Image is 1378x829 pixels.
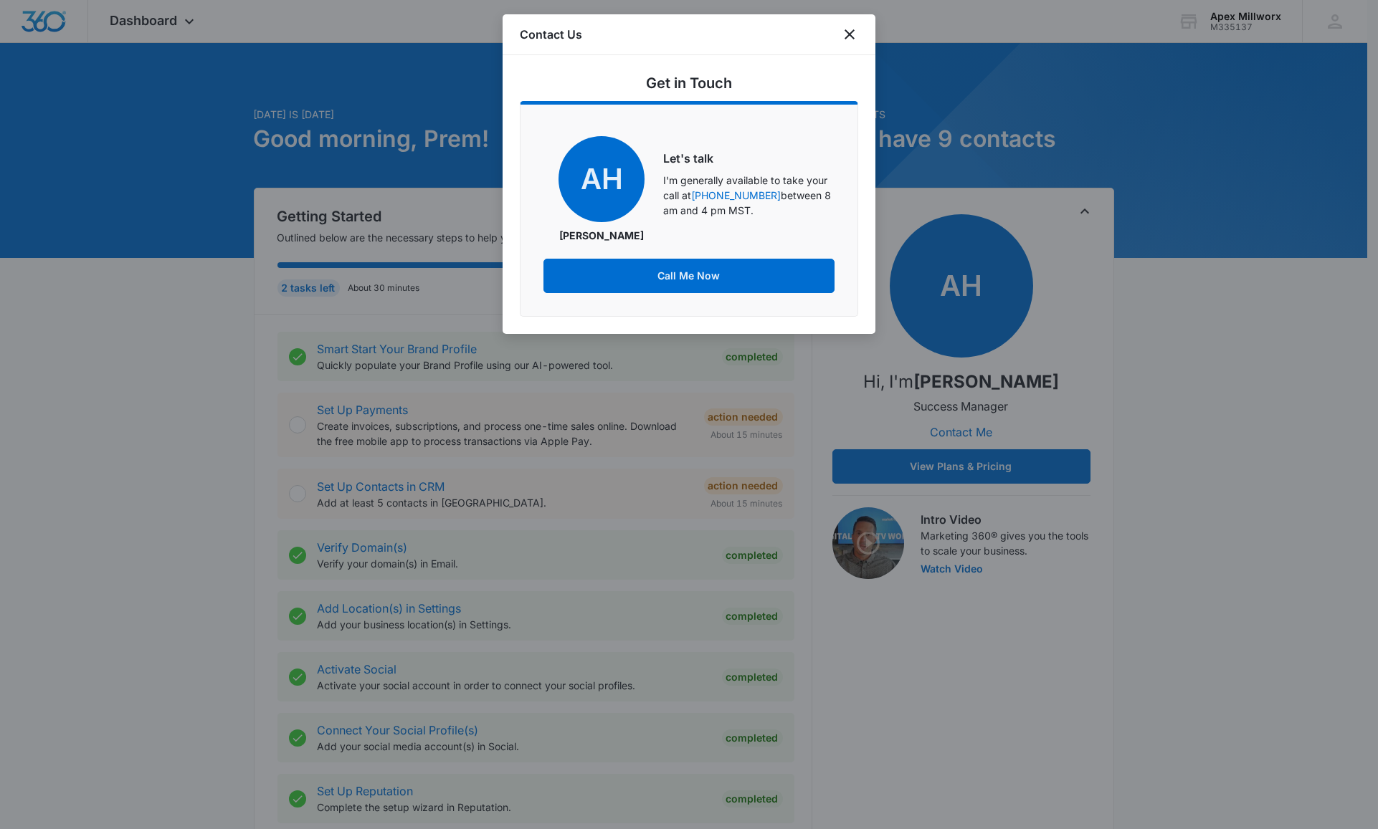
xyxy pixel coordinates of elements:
[663,150,835,167] h6: Let's talk
[646,72,732,94] h5: Get in Touch
[841,26,858,43] button: close
[663,173,835,218] p: I'm generally available to take your call at between 8 am and 4 pm MST.
[691,189,781,201] a: [PHONE_NUMBER]
[559,136,645,222] span: AH
[559,228,644,243] p: [PERSON_NAME]
[520,26,582,43] h1: Contact Us
[543,259,835,293] button: Call Me Now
